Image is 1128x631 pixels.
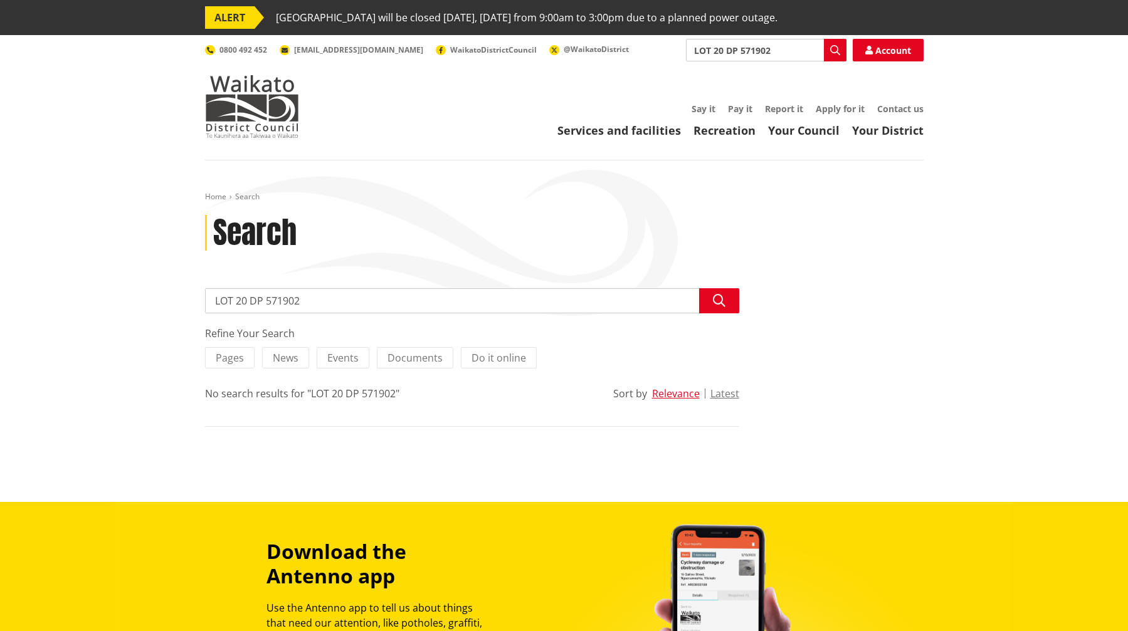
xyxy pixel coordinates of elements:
a: Your District [852,123,924,138]
a: Report it [765,103,803,115]
input: Search input [205,288,739,313]
div: No search results for "LOT 20 DP 571902" [205,386,399,401]
a: Contact us [877,103,924,115]
span: [EMAIL_ADDRESS][DOMAIN_NAME] [294,44,423,55]
span: 0800 492 452 [219,44,267,55]
span: [GEOGRAPHIC_DATA] will be closed [DATE], [DATE] from 9:00am to 3:00pm due to a planned power outage. [276,6,777,29]
a: Recreation [693,123,756,138]
img: Waikato District Council - Te Kaunihera aa Takiwaa o Waikato [205,75,299,138]
a: WaikatoDistrictCouncil [436,44,537,55]
span: Search [235,191,260,202]
span: Events [327,351,359,365]
a: 0800 492 452 [205,44,267,55]
a: Your Council [768,123,840,138]
a: [EMAIL_ADDRESS][DOMAIN_NAME] [280,44,423,55]
button: Relevance [652,388,700,399]
a: Say it [692,103,715,115]
a: Home [205,191,226,202]
a: Apply for it [816,103,865,115]
nav: breadcrumb [205,192,924,202]
span: News [273,351,298,365]
span: @WaikatoDistrict [564,44,629,55]
a: @WaikatoDistrict [549,44,629,55]
button: Latest [710,388,739,399]
a: Pay it [728,103,752,115]
span: WaikatoDistrictCouncil [450,44,537,55]
span: Documents [387,351,443,365]
span: Pages [216,351,244,365]
span: ALERT [205,6,255,29]
span: Do it online [472,351,526,365]
h1: Search [213,215,297,251]
input: Search input [686,39,846,61]
h3: Download the Antenno app [266,540,493,588]
div: Sort by [613,386,647,401]
a: Account [853,39,924,61]
a: Services and facilities [557,123,681,138]
div: Refine Your Search [205,326,739,341]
